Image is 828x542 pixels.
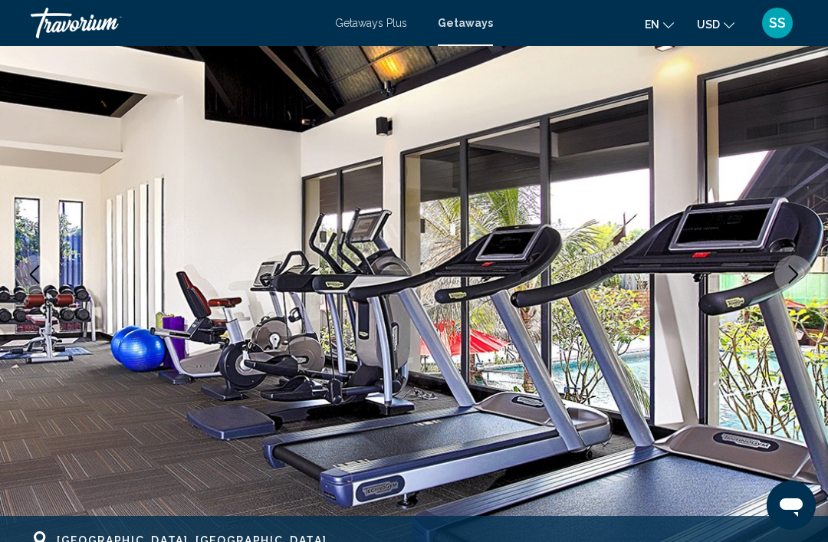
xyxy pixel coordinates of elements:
[697,18,720,31] span: USD
[769,15,786,31] span: SS
[757,7,797,39] button: User Menu
[645,13,674,35] button: Change language
[774,255,813,294] button: Next image
[697,13,734,35] button: Change currency
[15,255,54,294] button: Previous image
[645,18,659,31] span: en
[438,17,493,29] a: Getaways
[335,17,407,29] a: Getaways Plus
[767,481,816,530] iframe: Кнопка запуска окна обмена сообщениями
[31,8,320,38] a: Travorium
